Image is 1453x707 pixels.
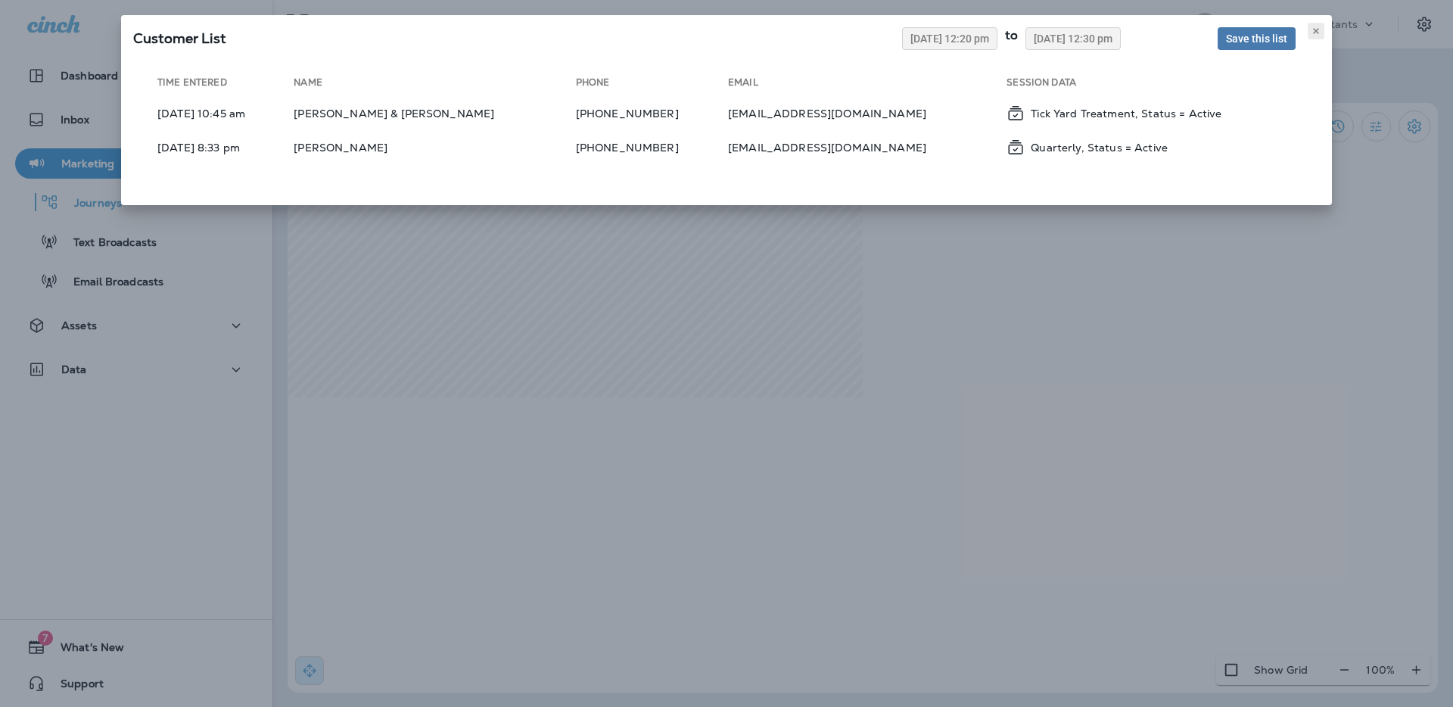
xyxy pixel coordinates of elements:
[728,132,1007,163] td: [EMAIL_ADDRESS][DOMAIN_NAME]
[1007,104,1296,123] div: Subscription
[1007,76,1308,95] th: Session Data
[576,132,728,163] td: [PHONE_NUMBER]
[910,33,989,44] span: [DATE] 12:20 pm
[576,76,728,95] th: Phone
[145,132,294,163] td: [DATE] 8:33 pm
[997,27,1025,50] div: to
[1031,107,1221,120] p: Tick Yard Treatment, Status = Active
[294,76,575,95] th: Name
[145,76,294,95] th: Time Entered
[133,30,226,47] span: SQL
[1218,27,1296,50] button: Save this list
[1226,33,1287,44] span: Save this list
[1007,138,1296,157] div: Subscription
[1031,142,1168,154] p: Quarterly, Status = Active
[1025,27,1121,50] button: [DATE] 12:30 pm
[145,98,294,129] td: [DATE] 10:45 am
[1034,33,1112,44] span: [DATE] 12:30 pm
[576,98,728,129] td: [PHONE_NUMBER]
[294,132,575,163] td: [PERSON_NAME]
[728,98,1007,129] td: [EMAIL_ADDRESS][DOMAIN_NAME]
[902,27,997,50] button: [DATE] 12:20 pm
[294,98,575,129] td: [PERSON_NAME] & [PERSON_NAME]
[728,76,1007,95] th: Email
